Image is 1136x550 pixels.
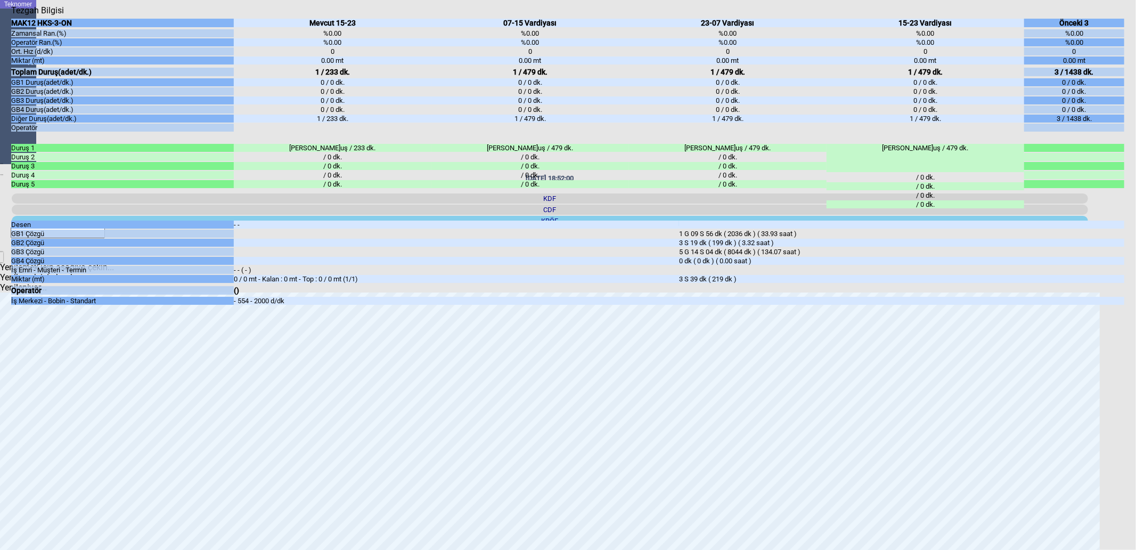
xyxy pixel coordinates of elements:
div: 0 / 0 dk. [234,87,431,95]
div: / 0 dk. [827,173,1024,181]
div: 0 / 0 dk. [1024,87,1124,95]
div: Duruş 1 [11,144,234,152]
div: İş Merkezi - Bobin - Standart [11,297,234,305]
div: 0.00 mt [629,56,827,64]
div: GB1 Çözgü [11,230,234,238]
div: - - [234,221,679,229]
div: Diğer Duruş(adet/dk.) [11,115,234,123]
div: 5 G 14 S 04 dk ( 8044 dk ) ( 134.07 saat ) [679,248,1124,256]
div: Ort. Hız (d/dk) [11,47,234,55]
div: Miktar (mt) [11,56,234,64]
div: İş Emri - Müşteri - Termin [11,266,234,274]
div: %0.00 [431,38,629,46]
div: 0.00 mt [1024,56,1124,64]
div: MAK12 HKS-3-ON [11,19,234,27]
div: 1 / 479 dk. [629,68,827,76]
div: 1 G 09 S 56 dk ( 2036 dk ) ( 33.93 saat ) [679,230,1124,238]
div: 3 S 39 dk ( 219 dk ) [679,275,1124,283]
div: %0.00 [234,38,431,46]
div: 1 / 479 dk. [827,68,1024,76]
div: 0 / 0 dk. [629,78,827,86]
div: GB3 Duruş(adet/dk.) [11,96,234,104]
div: Zamansal Ran.(%) [11,29,234,37]
div: 0 / 0 dk. [234,96,431,104]
div: - - ( - ) [234,266,679,274]
div: Desen [11,221,234,229]
div: 1 / 233 dk. [234,68,431,76]
div: Duruş 2 [11,153,234,161]
div: %0.00 [234,29,431,37]
div: Tezgah Bilgisi [11,5,68,15]
div: 0 / 0 dk. [827,87,1024,95]
div: %0.00 [629,38,827,46]
div: 0 / 0 dk. [1024,96,1124,104]
div: 0 / 0 dk. [827,78,1024,86]
div: / 0 dk. [431,162,629,170]
div: 3 / 1438 dk. [1024,115,1124,123]
div: Miktar (mt) [11,275,234,283]
div: Operatör Ran.(%) [11,38,234,46]
div: / 0 dk. [234,153,431,161]
div: GB4 Duruş(adet/dk.) [11,106,234,114]
div: 0 / 0 dk. [1024,106,1124,114]
div: 0 [629,47,827,55]
div: 0.00 mt [827,56,1024,64]
div: / 0 dk. [431,180,629,188]
div: 0 / 0 dk. [234,106,431,114]
div: / 0 dk. [827,182,1024,190]
div: GB3 Çözgü [11,248,234,256]
div: - 554 - 2000 d/dk [234,297,679,305]
div: 1 / 233 dk. [234,115,431,123]
div: / 0 dk. [234,171,431,179]
div: [PERSON_NAME]uş / 479 dk. [629,144,827,152]
div: 0 / 0 dk. [431,106,629,114]
div: 0 / 0 dk. [1024,78,1124,86]
div: Operatör [11,286,234,295]
div: 0 / 0 dk. [234,78,431,86]
div: 0 [431,47,629,55]
div: Duruş 4 [11,171,234,179]
div: GB2 Çözgü [11,239,234,247]
div: GB1 Duruş(adet/dk.) [11,78,234,86]
div: Mevcut 15-23 [234,19,431,27]
div: 0 / 0 mt - Kalan : 0 mt - Top : 0 / 0 mt (1/1) [234,275,679,283]
div: 0 dk ( 0 dk ) ( 0.00 saat ) [679,257,1124,265]
div: %0.00 [1024,29,1124,37]
div: 1 / 479 dk. [431,115,629,123]
div: 0 [234,47,431,55]
div: / 0 dk. [629,162,827,170]
div: 0 / 0 dk. [629,96,827,104]
div: 0 / 0 dk. [431,78,629,86]
div: 1 / 479 dk. [431,68,629,76]
div: 1 / 479 dk. [629,115,827,123]
div: [PERSON_NAME]uş / 479 dk. [431,144,629,152]
div: [PERSON_NAME]uş / 233 dk. [234,144,431,152]
div: / 0 dk. [431,171,629,179]
div: () [234,286,679,295]
div: 0 [827,47,1024,55]
div: / 0 dk. [431,153,629,161]
div: 0 / 0 dk. [431,96,629,104]
div: Önceki 3 [1024,19,1124,27]
div: 3 S 19 dk ( 199 dk ) ( 3.32 saat ) [679,239,1124,247]
div: GB2 Duruş(adet/dk.) [11,87,234,95]
div: / 0 dk. [827,200,1024,208]
div: %0.00 [827,29,1024,37]
div: Toplam Duruş(adet/dk.) [11,68,234,76]
div: 0 [1024,47,1124,55]
div: / 0 dk. [629,171,827,179]
div: %0.00 [431,29,629,37]
div: 0.00 mt [431,56,629,64]
div: 23-07 Vardiyası [629,19,827,27]
div: 0 / 0 dk. [629,87,827,95]
div: GB4 Çözgü [11,257,234,265]
div: 0.00 mt [234,56,431,64]
div: / 0 dk. [629,153,827,161]
div: %0.00 [827,38,1024,46]
div: 1 / 479 dk. [827,115,1024,123]
div: / 0 dk. [629,180,827,188]
div: [PERSON_NAME]uş / 479 dk. [827,144,1024,172]
div: %0.00 [1024,38,1124,46]
div: 0 / 0 dk. [431,87,629,95]
div: 0 / 0 dk. [827,96,1024,104]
